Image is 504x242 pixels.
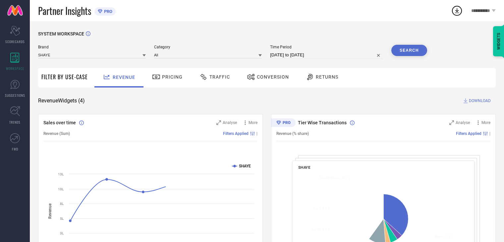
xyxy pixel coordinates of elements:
span: Filters Applied [456,131,481,136]
tspan: Tier 2 [313,207,321,210]
span: Revenue (% share) [276,131,309,136]
span: PRO [102,9,112,14]
span: Tier Wise Transactions [298,120,347,125]
span: Revenue [113,75,135,80]
span: More [249,120,257,125]
text: : 18.7 % [319,176,350,180]
span: More [481,120,490,125]
span: SCORECARDS [5,39,25,44]
tspan: Tier 3 & Others [319,176,339,180]
span: | [256,131,257,136]
svg: Zoom [216,120,221,125]
span: Filters Applied [223,131,249,136]
tspan: Tier 1B [311,228,321,231]
button: Search [391,45,427,56]
span: FWD [12,147,18,151]
tspan: Metro [434,235,442,238]
span: WORKSPACE [6,66,24,71]
span: Filter By Use-Case [41,73,88,81]
span: Revenue (Sum) [43,131,70,136]
span: Returns [316,74,338,80]
input: Select time period [270,51,383,59]
span: Sales over time [43,120,76,125]
text: 13L [58,172,64,176]
span: SHAYE [298,165,310,170]
text: : 61.3 % [434,235,453,238]
span: Analyse [456,120,470,125]
span: TRENDS [9,120,21,125]
span: Revenue Widgets ( 4 ) [38,97,85,104]
span: DOWNLOAD [469,97,491,104]
text: 10L [58,187,64,191]
text: 5L [60,217,64,220]
svg: Zoom [449,120,454,125]
span: SUGGESTIONS [5,93,25,98]
span: Time Period [270,45,383,49]
span: Conversion [257,74,289,80]
div: Open download list [451,5,463,17]
span: | [489,131,490,136]
div: Premium [271,118,296,128]
text: SHAYE [239,164,251,168]
text: 3L [60,231,64,235]
span: Partner Insights [38,4,91,18]
span: SYSTEM WORKSPACE [38,31,84,36]
span: Traffic [209,74,230,80]
span: Category [154,45,262,49]
text: : 8.1 % [311,228,330,231]
span: Analyse [223,120,237,125]
span: Pricing [162,74,183,80]
text: 8L [60,202,64,206]
span: Brand [38,45,146,49]
text: : 5.6 % [313,207,330,210]
tspan: Revenue [48,203,52,218]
